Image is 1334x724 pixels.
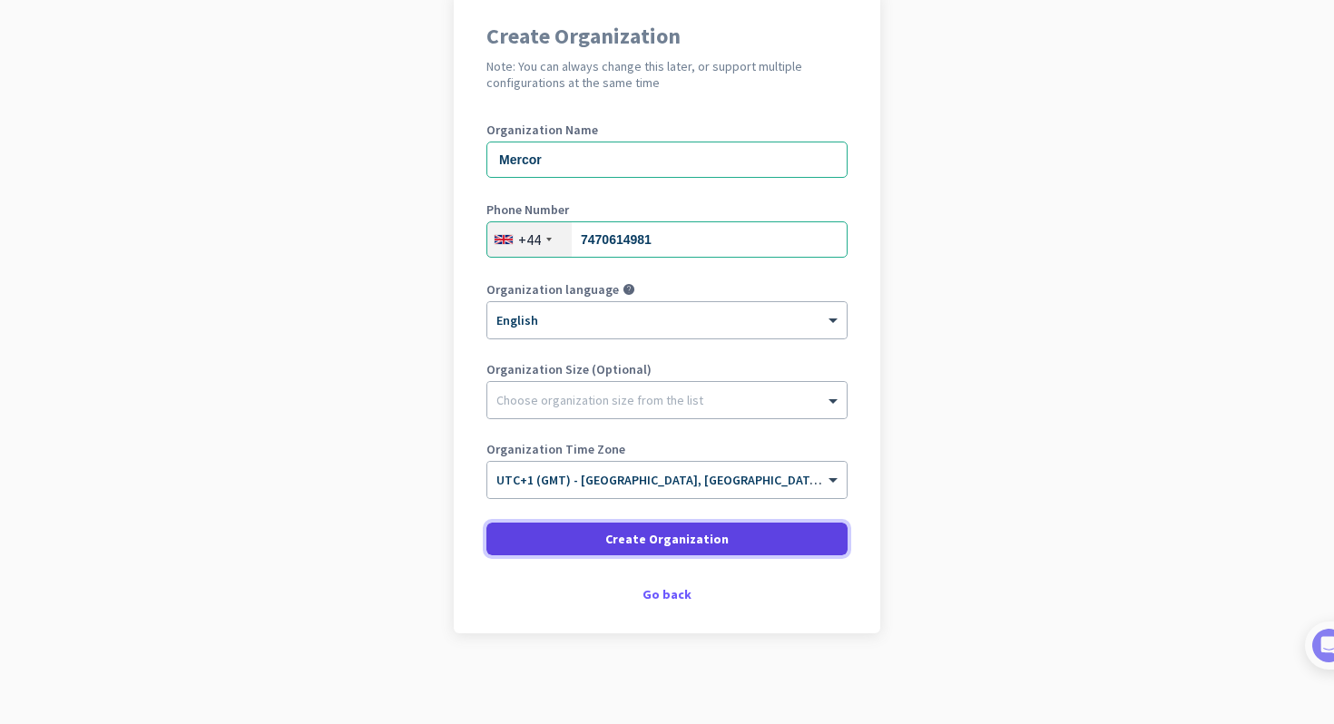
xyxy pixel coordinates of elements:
[486,363,848,376] label: Organization Size (Optional)
[518,230,541,249] div: +44
[486,58,848,91] h2: Note: You can always change this later, or support multiple configurations at the same time
[486,283,619,296] label: Organization language
[486,203,848,216] label: Phone Number
[486,443,848,455] label: Organization Time Zone
[486,142,848,178] input: What is the name of your organization?
[486,523,848,555] button: Create Organization
[486,221,848,258] input: 121 234 5678
[605,530,729,548] span: Create Organization
[486,588,848,601] div: Go back
[623,283,635,296] i: help
[486,123,848,136] label: Organization Name
[486,25,848,47] h1: Create Organization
